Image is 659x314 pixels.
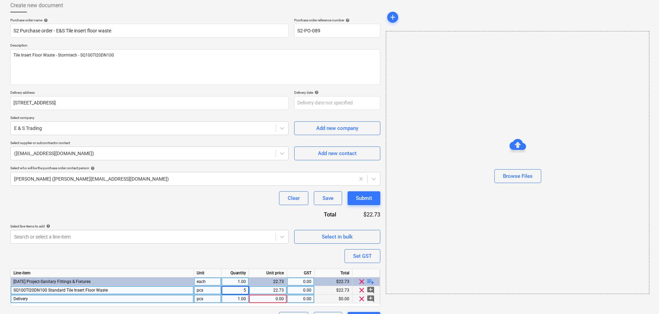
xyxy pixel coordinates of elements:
[358,277,366,286] span: clear
[10,166,380,170] div: Select who will be the purchase order contact person
[13,279,91,284] span: 3-15-03 Project-Sanitary Fittings & Fixtures
[45,224,50,228] span: help
[315,269,352,277] div: Total
[291,211,347,219] div: Total
[10,96,289,110] input: Delivery address
[294,121,380,135] button: Add new company
[252,295,284,303] div: 0.00
[224,295,246,303] div: 1.00
[294,230,380,244] button: Select in bulk
[279,191,308,205] button: Clear
[10,18,289,22] div: Purchase order name
[347,211,380,219] div: $22.73
[252,277,284,286] div: 22.73
[194,286,222,295] div: pcs
[314,191,342,205] button: Save
[367,295,375,303] span: add_comment
[344,18,350,22] span: help
[389,13,397,21] span: add
[42,18,48,22] span: help
[315,295,352,303] div: $0.00
[10,115,289,121] p: Select company
[10,43,380,49] p: Description
[322,232,353,241] div: Select in bulk
[318,149,357,158] div: Add new contact
[315,286,352,295] div: $22.73
[288,194,300,203] div: Clear
[290,295,311,303] div: 0.00
[494,169,541,183] button: Browse Files
[625,281,659,314] iframe: Chat Widget
[10,90,289,96] p: Delivery address
[11,269,194,277] div: Line-item
[344,249,380,263] button: Set GST
[294,24,380,38] input: Order number
[224,277,246,286] div: 1.00
[315,277,352,286] div: $22.73
[222,269,249,277] div: Quantity
[503,172,533,181] div: Browse Files
[287,269,315,277] div: GST
[10,141,289,146] p: Select supplier or subcontractor contact
[194,277,222,286] div: each
[10,49,380,85] textarea: Tile Insert Floor Waste - Stormtech - SQ100TI20DN100
[290,286,311,295] div: 0.00
[10,224,289,229] div: Select line-items to add
[316,124,358,133] div: Add new company
[294,96,380,110] input: Delivery date not specified
[322,194,333,203] div: Save
[294,90,380,95] div: Delivery date
[194,295,222,303] div: pcs
[13,296,28,301] span: Delivery
[367,277,375,286] span: playlist_add
[356,194,372,203] div: Submit
[386,31,649,294] div: Browse Files
[13,288,108,293] span: SQ100TI20DN100 Standard Tile Insert Floor Waste
[348,191,380,205] button: Submit
[10,24,289,38] input: Document name
[313,90,319,94] span: help
[249,269,287,277] div: Unit price
[358,286,366,294] span: clear
[252,286,284,295] div: 22.73
[194,269,222,277] div: Unit
[367,286,375,294] span: add_comment
[290,277,311,286] div: 0.00
[89,166,95,170] span: help
[358,295,366,303] span: clear
[10,1,63,10] span: Create new document
[294,18,380,22] div: Purchase order reference number
[353,252,372,261] div: Set GST
[294,146,380,160] button: Add new contact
